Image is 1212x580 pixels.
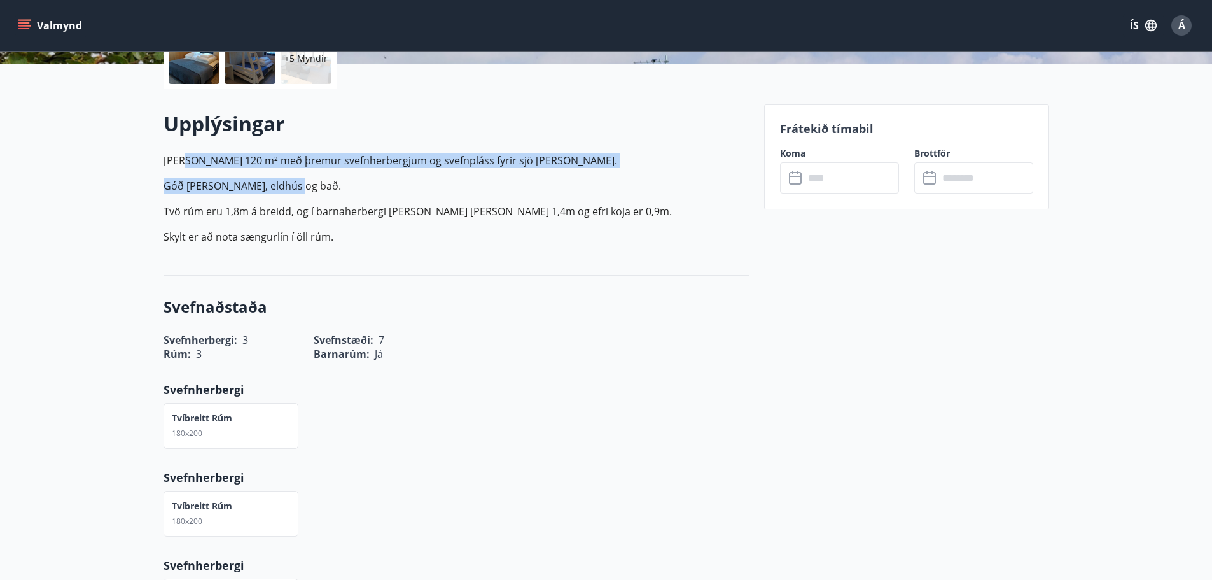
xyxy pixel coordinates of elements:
p: Góð [PERSON_NAME], eldhús og bað. [164,178,749,194]
p: Svefnherbergi [164,469,749,486]
span: 180x200 [172,428,202,439]
p: Skylt er að nota sængurlín í öll rúm. [164,229,749,244]
p: [PERSON_NAME] 120 m² með þremur svefn­herbergjum og svefnpláss fyrir sjö [PERSON_NAME]. [164,153,749,168]
span: Á [1178,18,1185,32]
span: Rúm : [164,347,191,361]
p: Svefnherbergi [164,381,749,398]
button: ÍS [1123,14,1164,37]
p: Tvö rúm eru 1,8m á breidd, og í barnaherbergi [PERSON_NAME] [PERSON_NAME] 1,4m og efri koja er 0,9m. [164,204,749,219]
p: Tvíbreitt rúm [172,412,232,425]
span: Barnarúm : [314,347,370,361]
p: Tvíbreitt rúm [172,500,232,513]
h2: Upplýsingar [164,110,749,138]
span: 180x200 [172,516,202,527]
h3: Svefnaðstaða [164,296,749,318]
button: menu [15,14,87,37]
label: Brottför [914,147,1033,160]
span: 3 [196,347,202,361]
p: Frátekið tímabil [780,120,1033,137]
p: Svefnherbergi [164,557,749,574]
span: Já [375,347,383,361]
label: Koma [780,147,899,160]
p: +5 Myndir [284,52,328,65]
button: Á [1166,10,1197,41]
